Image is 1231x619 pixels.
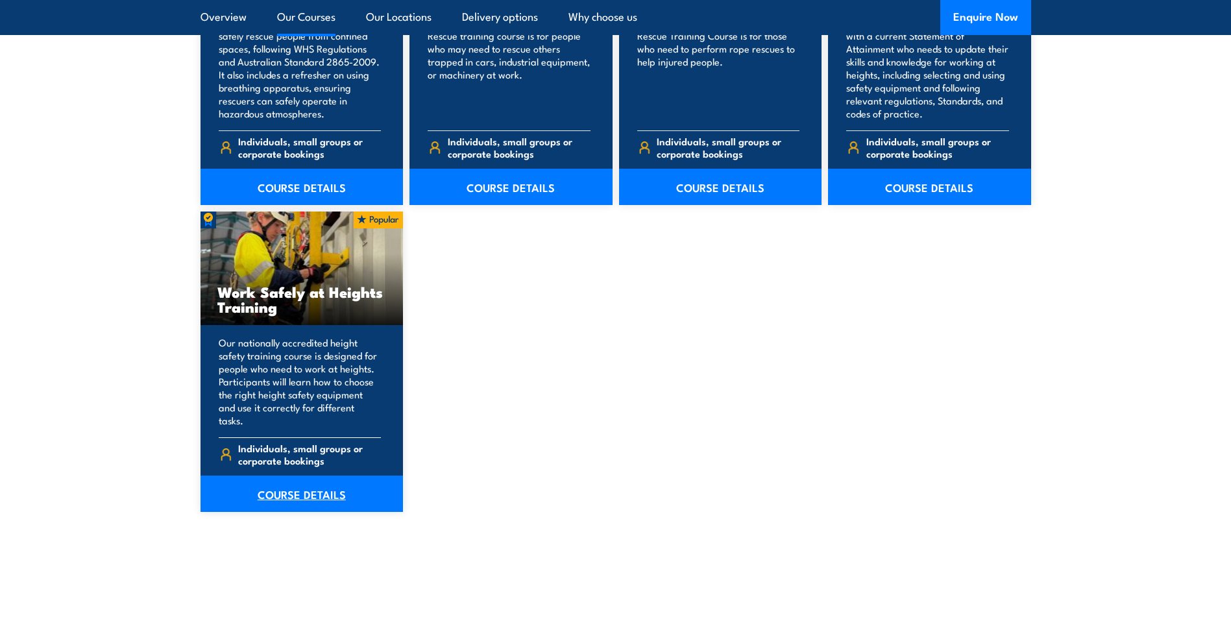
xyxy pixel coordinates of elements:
h3: Work Safely at Heights Training [217,284,387,314]
p: Our nationally accredited Vertical Rescue Training Course is for those who need to perform rope r... [637,16,800,120]
p: This course teaches your team how to safely rescue people from confined spaces, following WHS Reg... [219,16,382,120]
a: COURSE DETAILS [201,169,404,205]
p: Our nationally accredited Road Crash Rescue training course is for people who may need to rescue ... [428,16,591,120]
a: COURSE DETAILS [828,169,1031,205]
span: Individuals, small groups or corporate bookings [238,442,381,467]
span: Individuals, small groups or corporate bookings [657,135,799,160]
p: This refresher course is for anyone with a current Statement of Attainment who needs to update th... [846,16,1009,120]
a: COURSE DETAILS [409,169,613,205]
a: COURSE DETAILS [619,169,822,205]
span: Individuals, small groups or corporate bookings [448,135,591,160]
p: Our nationally accredited height safety training course is designed for people who need to work a... [219,336,382,427]
span: Individuals, small groups or corporate bookings [238,135,381,160]
a: COURSE DETAILS [201,476,404,512]
span: Individuals, small groups or corporate bookings [866,135,1009,160]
